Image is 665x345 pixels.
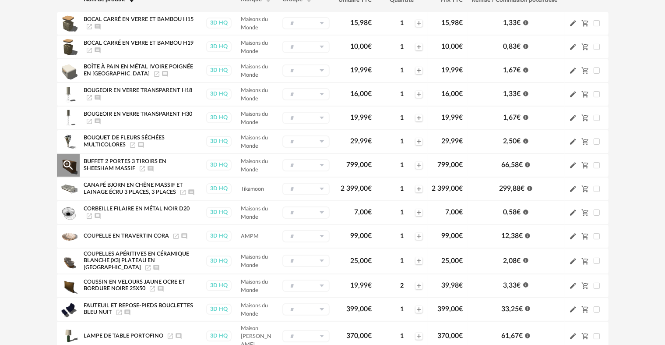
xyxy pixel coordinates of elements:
[350,43,372,50] span: 10,00
[432,185,463,192] span: 2 399,00
[569,90,577,98] span: Pencil icon
[179,189,186,195] a: Launch icon
[94,47,101,53] span: Ajouter un commentaire
[59,227,77,245] img: Product pack shot
[153,265,160,270] span: Ajouter un commentaire
[459,67,463,74] span: €
[346,332,372,339] span: 370,00
[181,233,188,238] span: Ajouter un commentaire
[282,135,330,148] div: Sélectionner un groupe
[389,306,415,313] div: 1
[523,89,529,96] span: Information icon
[459,185,463,192] span: €
[282,230,330,242] div: Sélectionner un groupe
[459,306,463,313] span: €
[415,333,422,340] span: Plus icon
[442,43,463,50] span: 10,00
[282,206,330,219] div: Sélectionner un groupe
[350,114,372,121] span: 19,99
[282,280,330,292] div: Sélectionner un groupe
[175,333,182,338] span: Ajouter un commentaire
[206,160,232,171] a: 3D HQ
[459,257,463,264] span: €
[206,231,232,242] a: 3D HQ
[581,306,589,313] span: Cart Minus icon
[86,24,93,29] span: Launch icon
[517,257,521,264] span: €
[59,14,77,32] img: Product pack shot
[581,114,589,121] span: Cart Minus icon
[389,138,415,146] div: 1
[206,112,232,123] a: 3D HQ
[442,114,463,121] span: 19,99
[241,303,268,317] span: Maisons du Monde
[368,161,372,168] span: €
[523,256,529,263] span: Information icon
[569,232,577,240] span: Pencil icon
[282,64,330,77] div: Sélectionner un groupe
[282,112,330,124] div: Sélectionner un groupe
[84,251,190,270] span: Coupelles apéritives en céramique blanche (x3) plateau en [GEOGRAPHIC_DATA]
[503,138,521,145] span: 2,50
[206,256,232,267] a: 3D HQ
[206,89,232,100] a: 3D HQ
[459,90,463,97] span: €
[282,41,330,53] div: Sélectionner un groupe
[581,43,589,50] span: Cart Minus icon
[86,118,93,124] span: Launch icon
[442,90,463,97] span: 16,00
[116,309,123,315] a: Launch icon
[503,19,521,26] span: 1,33
[415,138,422,145] span: Plus icon
[581,138,589,145] span: Cart Minus icon
[459,282,463,289] span: €
[523,208,529,215] span: Information icon
[206,304,232,315] div: 3D HQ
[517,282,521,289] span: €
[153,71,160,76] a: Launch icon
[84,64,194,76] span: Boîte à pain en métal ivoire poignée en [GEOGRAPHIC_DATA]
[527,184,533,191] span: Information icon
[503,282,521,289] span: 3,33
[350,90,372,97] span: 16,00
[523,113,529,120] span: Information icon
[86,95,93,100] a: Launch icon
[241,186,264,192] span: Tikamoon
[84,111,193,117] span: Bougeoir en verre transparent H30
[459,114,463,121] span: €
[350,257,372,264] span: 25,00
[415,91,422,98] span: Plus icon
[241,64,268,78] span: Maisons du Monde
[241,254,268,268] span: Maisons du Monde
[415,209,422,216] span: Plus icon
[346,306,372,313] span: 399,00
[84,159,167,171] span: Buffet 2 portes 3 tiroirs en sheesham massif
[581,232,589,239] span: Cart Minus icon
[94,118,101,124] span: Ajouter un commentaire
[517,67,521,74] span: €
[350,19,372,26] span: 15,98
[346,161,372,168] span: 799,00
[569,208,577,217] span: Pencil icon
[501,232,523,239] span: 12,38
[206,65,232,76] a: 3D HQ
[503,257,521,264] span: 2,08
[86,47,93,53] a: Launch icon
[389,257,415,265] div: 1
[59,277,77,295] img: Product pack shot
[442,282,463,289] span: 39,98
[501,332,523,339] span: 61,67
[241,40,268,54] span: Maisons du Monde
[59,300,77,319] img: Product pack shot
[569,332,577,340] span: Pencil icon
[86,213,93,218] a: Launch icon
[389,185,415,193] div: 1
[206,18,232,28] a: 3D HQ
[282,255,330,267] div: Sélectionner un groupe
[167,333,174,338] span: Launch icon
